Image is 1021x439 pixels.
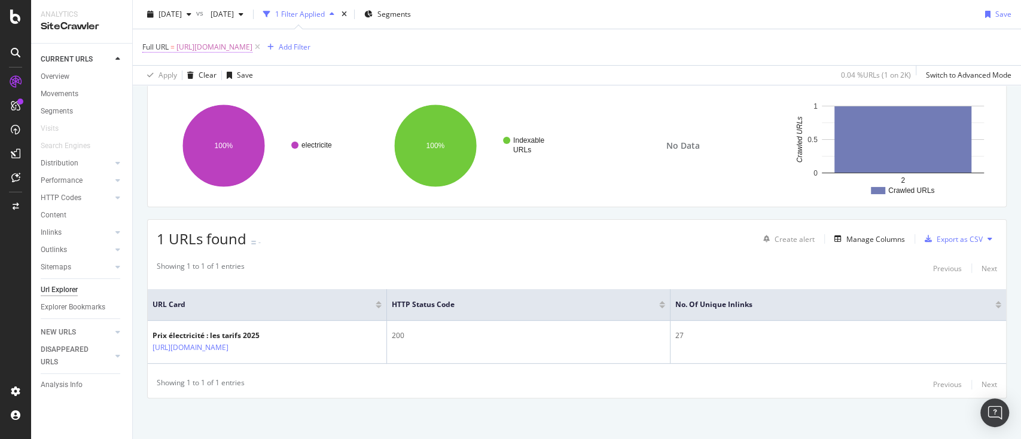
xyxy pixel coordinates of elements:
[41,157,112,170] a: Distribution
[933,379,962,389] div: Previous
[263,40,310,54] button: Add Filter
[392,299,641,310] span: HTTP Status Code
[41,10,123,20] div: Analytics
[796,116,804,162] text: Crawled URLs
[279,42,310,52] div: Add Filter
[675,330,1001,341] div: 27
[157,94,359,198] div: A chart.
[41,326,112,339] a: NEW URLS
[41,88,78,100] div: Movements
[182,66,217,85] button: Clear
[142,5,196,24] button: [DATE]
[339,8,349,20] div: times
[258,237,261,247] div: -
[41,105,124,118] a: Segments
[196,8,206,18] span: vs
[980,5,1011,24] button: Save
[157,377,245,392] div: Showing 1 to 1 of 1 entries
[206,5,248,24] button: [DATE]
[758,229,815,248] button: Create alert
[157,261,245,275] div: Showing 1 to 1 of 1 entries
[926,70,1011,80] div: Switch to Advanced Mode
[426,142,444,150] text: 100%
[159,9,182,19] span: 2025 Oct. 1st
[920,229,983,248] button: Export as CSV
[666,140,699,152] span: No Data
[41,174,112,187] a: Performance
[199,70,217,80] div: Clear
[215,142,233,150] text: 100%
[41,284,78,296] div: Url Explorer
[775,234,815,244] div: Create alert
[41,343,101,369] div: DISAPPEARED URLS
[153,342,228,354] a: [URL][DOMAIN_NAME]
[933,377,962,392] button: Previous
[933,261,962,275] button: Previous
[301,141,332,149] text: electricite
[41,209,66,222] div: Content
[41,379,124,391] a: Analysis Info
[41,379,83,391] div: Analysis Info
[153,330,281,341] div: Prix électricité : les tarifs 2025
[933,263,962,274] div: Previous
[841,70,911,80] div: 0.04 % URLs ( 1 on 2K )
[41,53,112,66] a: CURRENT URLS
[41,284,124,296] a: Url Explorer
[807,136,818,144] text: 0.5
[41,261,71,274] div: Sitemaps
[982,263,997,274] div: Next
[813,169,818,177] text: 0
[41,88,124,100] a: Movements
[791,94,994,198] svg: A chart.
[258,5,339,24] button: 1 Filter Applied
[675,299,977,310] span: No. of Unique Inlinks
[982,261,997,275] button: Next
[206,9,234,19] span: 2025 Sep. 3rd
[513,146,531,154] text: URLs
[251,241,256,244] img: Equal
[368,94,571,198] svg: A chart.
[41,70,69,83] div: Overview
[142,66,177,85] button: Apply
[41,140,90,152] div: Search Engines
[41,157,78,170] div: Distribution
[142,42,169,52] span: Full URL
[980,398,1009,427] div: Open Intercom Messenger
[377,9,411,19] span: Segments
[921,66,1011,85] button: Switch to Advanced Mode
[159,70,177,80] div: Apply
[157,229,246,248] span: 1 URLs found
[41,122,71,135] a: Visits
[982,377,997,392] button: Next
[41,70,124,83] a: Overview
[41,244,112,256] a: Outlinks
[170,42,175,52] span: =
[41,226,112,239] a: Inlinks
[41,192,112,204] a: HTTP Codes
[41,174,83,187] div: Performance
[41,343,112,369] a: DISAPPEARED URLS
[237,70,253,80] div: Save
[995,9,1011,19] div: Save
[41,209,124,222] a: Content
[41,105,73,118] div: Segments
[222,66,253,85] button: Save
[982,379,997,389] div: Next
[888,186,934,195] text: Crawled URLs
[41,226,62,239] div: Inlinks
[41,53,93,66] div: CURRENT URLS
[153,299,373,310] span: URL Card
[176,39,252,56] span: [URL][DOMAIN_NAME]
[41,140,102,152] a: Search Engines
[41,326,76,339] div: NEW URLS
[513,136,544,145] text: Indexable
[846,234,905,244] div: Manage Columns
[41,192,81,204] div: HTTP Codes
[41,301,105,314] div: Explorer Bookmarks
[937,234,983,244] div: Export as CSV
[41,261,112,274] a: Sitemaps
[41,301,124,314] a: Explorer Bookmarks
[275,9,325,19] div: 1 Filter Applied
